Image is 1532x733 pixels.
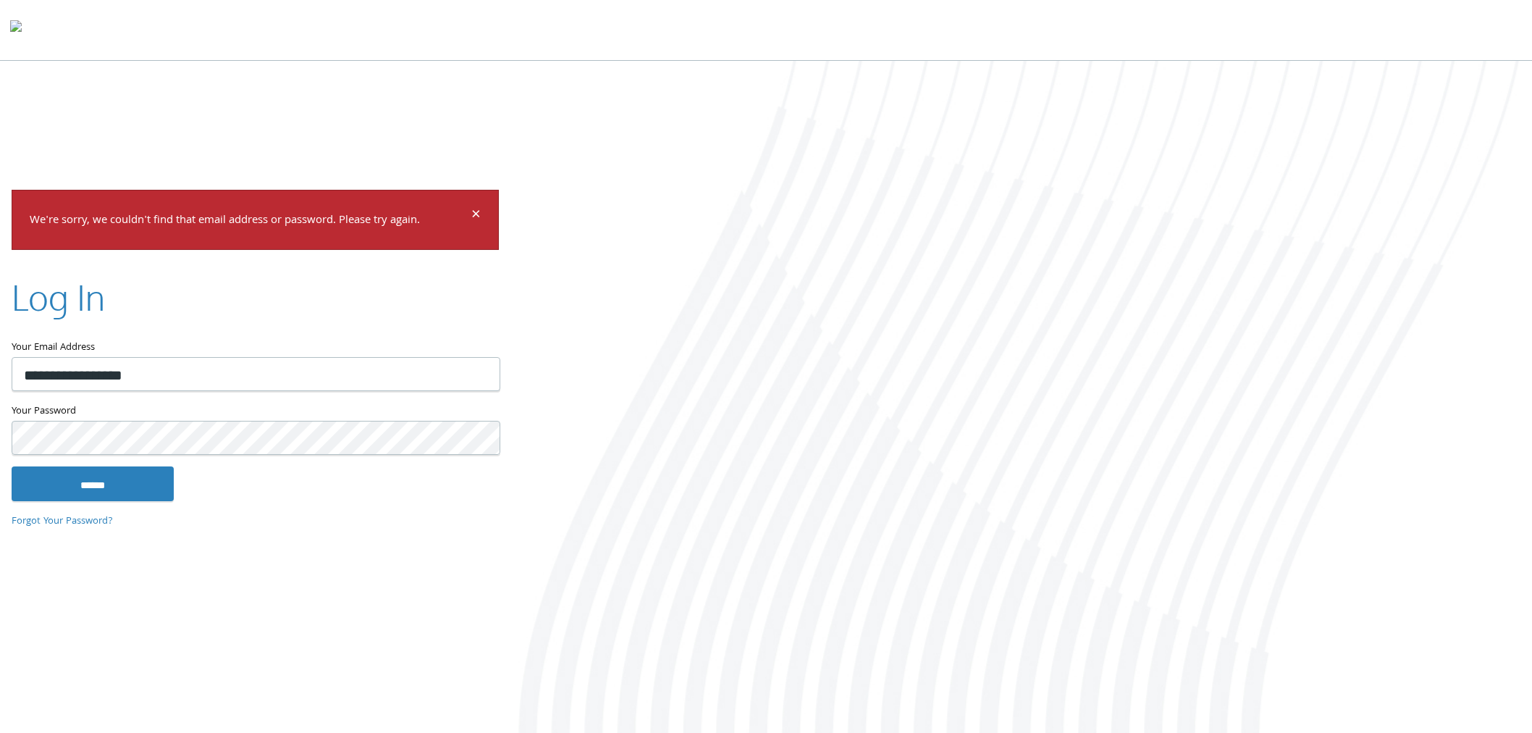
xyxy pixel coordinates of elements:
[10,15,22,44] img: todyl-logo-dark.svg
[471,202,481,230] span: ×
[30,211,469,232] p: We're sorry, we couldn't find that email address or password. Please try again.
[12,403,499,421] label: Your Password
[471,208,481,225] button: Dismiss alert
[12,273,105,322] h2: Log In
[12,514,113,529] a: Forgot Your Password?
